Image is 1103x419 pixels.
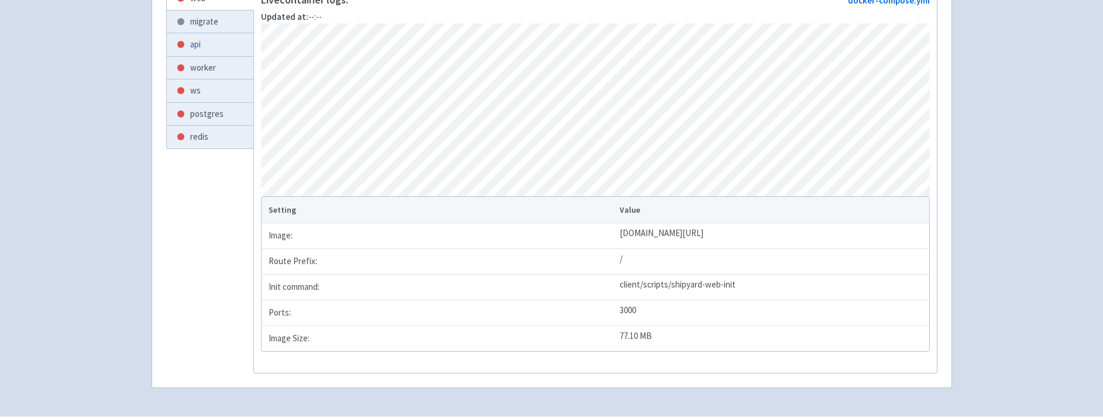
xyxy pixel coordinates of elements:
td: 3000 [616,300,929,325]
span: --:-- [261,11,322,22]
a: api [167,33,253,56]
td: Route Prefix: [262,248,616,274]
td: Ports: [262,300,616,325]
th: Value [616,197,929,223]
th: Setting [262,197,616,223]
a: ws [167,79,253,102]
td: / [616,248,929,274]
td: Init command: [262,274,616,300]
a: migrate [167,11,253,33]
td: 77.10 MB [616,325,929,351]
td: client/scripts/shipyard-web-init [616,274,929,300]
a: worker [167,57,253,79]
a: redis [167,126,253,148]
td: Image Size: [262,325,616,351]
td: [DOMAIN_NAME][URL] [616,223,929,248]
strong: Updated at: [261,11,308,22]
td: Image: [262,223,616,248]
a: postgres [167,103,253,126]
